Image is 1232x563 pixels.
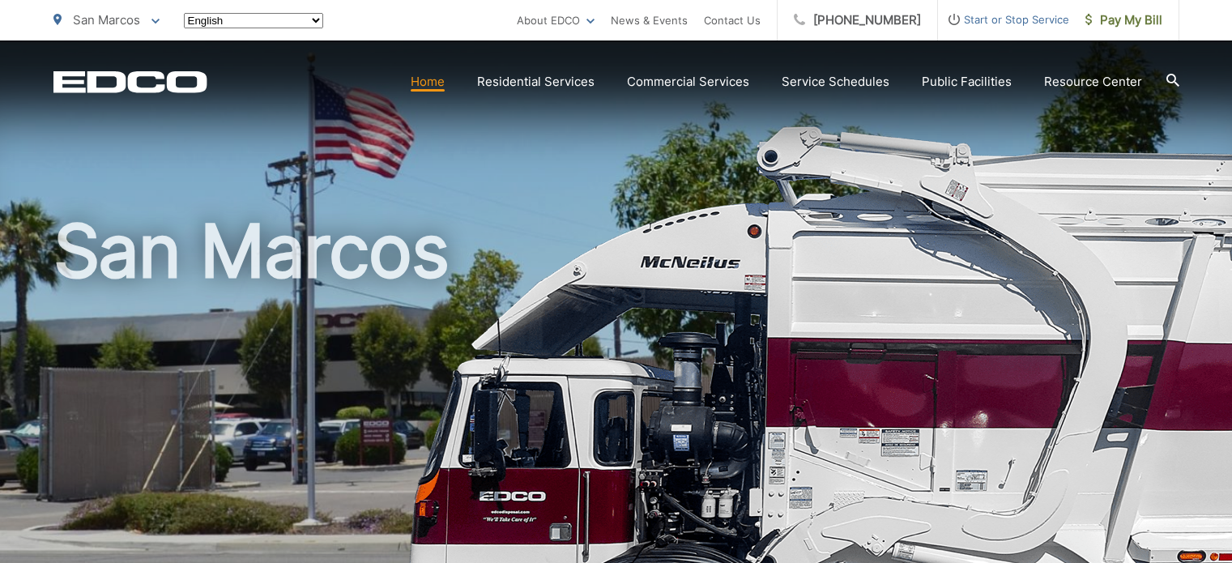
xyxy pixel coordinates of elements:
span: San Marcos [73,12,140,28]
a: Contact Us [704,11,761,30]
a: EDCD logo. Return to the homepage. [53,70,207,93]
select: Select a language [184,13,323,28]
a: News & Events [611,11,688,30]
span: Pay My Bill [1085,11,1162,30]
a: Residential Services [477,72,595,92]
a: Public Facilities [922,72,1012,92]
a: Home [411,72,445,92]
a: About EDCO [517,11,595,30]
a: Resource Center [1044,72,1142,92]
a: Service Schedules [782,72,889,92]
a: Commercial Services [627,72,749,92]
